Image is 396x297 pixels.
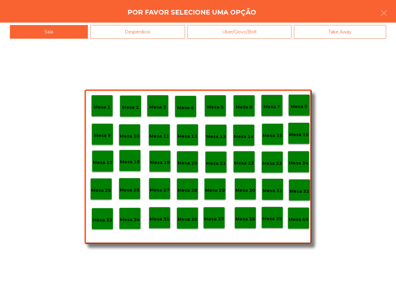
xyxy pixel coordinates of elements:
[289,160,308,167] p: Mesa 24
[262,160,282,167] p: Mesa 23
[235,216,255,223] p: Mesa 38
[264,103,280,110] p: Mesa 7
[149,133,169,140] p: Mesa 11
[90,25,185,39] div: Desperdicio
[290,188,309,195] p: Mesa 32
[150,187,170,194] p: Mesa 27
[236,104,252,111] p: Mesa 6
[91,187,111,194] p: Mesa 25
[120,216,140,223] p: Mesa 34
[127,8,256,17] h4: Por favor selecione uma opção
[120,187,140,194] p: Mesa 26
[178,133,197,140] p: Mesa 12
[94,132,111,139] p: Mesa 9
[120,158,140,166] p: Mesa 18
[204,216,224,223] p: Mesa 37
[207,104,224,111] p: Mesa 5
[234,133,254,140] p: Mesa 14
[234,160,254,167] p: Mesa 22
[206,160,226,167] p: Mesa 21
[289,216,308,223] p: Mesa 40
[206,133,226,140] p: Mesa 13
[149,104,166,111] p: Mesa 3
[235,187,255,194] p: Mesa 30
[177,104,194,111] p: Mesa 4
[94,104,110,111] p: Mesa 1
[263,187,282,194] p: Mesa 31
[294,25,386,39] div: Take Away
[187,25,291,39] div: Uber/Glovo/Bolt
[93,217,112,224] p: Mesa 33
[178,160,197,167] p: Mesa 20
[93,159,113,166] p: Mesa 17
[263,132,282,139] p: Mesa 15
[120,133,140,140] p: Mesa 10
[150,159,170,166] p: Mesa 19
[122,104,139,111] p: Mesa 2
[150,216,170,223] p: Mesa 35
[262,215,282,222] p: Mesa 39
[291,103,308,110] p: Mesa 8
[10,25,88,39] div: Sala
[178,187,197,194] p: Mesa 28
[289,131,309,138] p: Mesa 16
[205,187,225,194] p: Mesa 29
[178,216,197,223] p: Mesa 36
